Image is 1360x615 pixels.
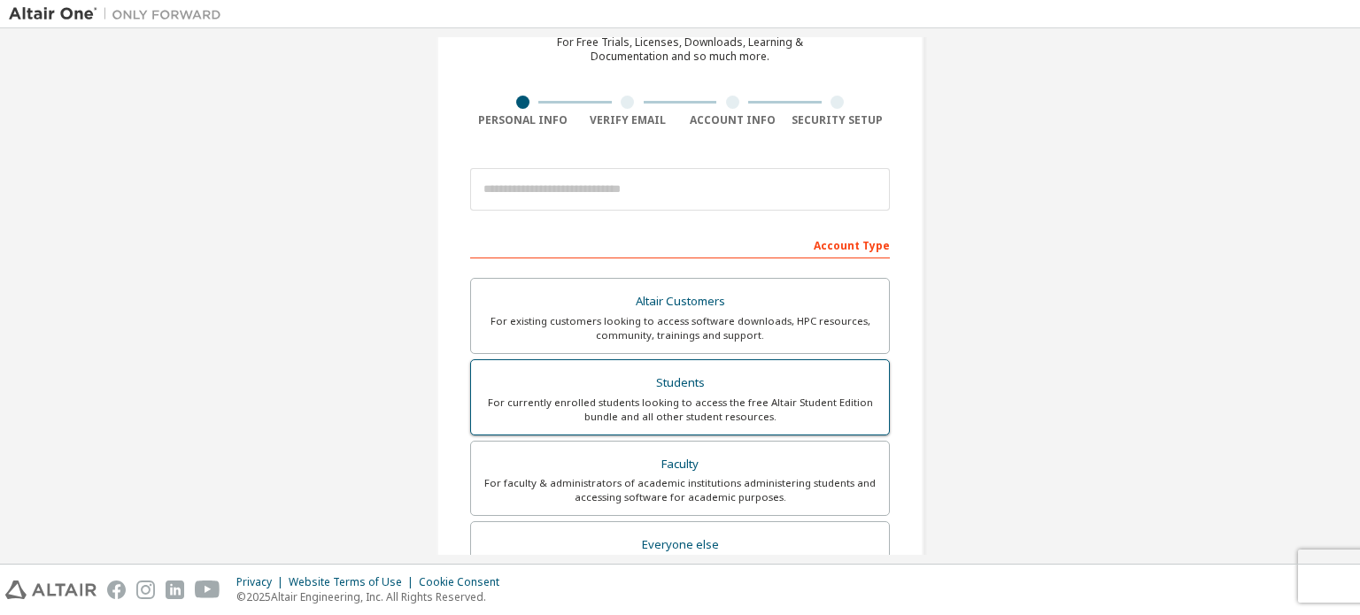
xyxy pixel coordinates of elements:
div: Altair Customers [482,289,878,314]
img: youtube.svg [195,580,220,599]
img: Altair One [9,5,230,23]
div: Everyone else [482,533,878,557]
p: © 2025 Altair Engineering, Inc. All Rights Reserved. [236,589,510,604]
img: instagram.svg [136,580,155,599]
div: Personal Info [470,113,576,127]
div: Account Info [680,113,785,127]
div: Privacy [236,575,289,589]
div: Account Type [470,230,890,258]
img: altair_logo.svg [5,580,97,599]
img: facebook.svg [107,580,126,599]
div: For currently enrolled students looking to access the free Altair Student Edition bundle and all ... [482,396,878,424]
div: Security Setup [785,113,891,127]
div: Students [482,371,878,396]
div: Faculty [482,452,878,477]
img: linkedin.svg [166,580,184,599]
div: For Free Trials, Licenses, Downloads, Learning & Documentation and so much more. [557,35,803,64]
div: For faculty & administrators of academic institutions administering students and accessing softwa... [482,476,878,504]
div: Cookie Consent [419,575,510,589]
div: For existing customers looking to access software downloads, HPC resources, community, trainings ... [482,314,878,342]
div: Website Terms of Use [289,575,419,589]
div: Verify Email [576,113,681,127]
